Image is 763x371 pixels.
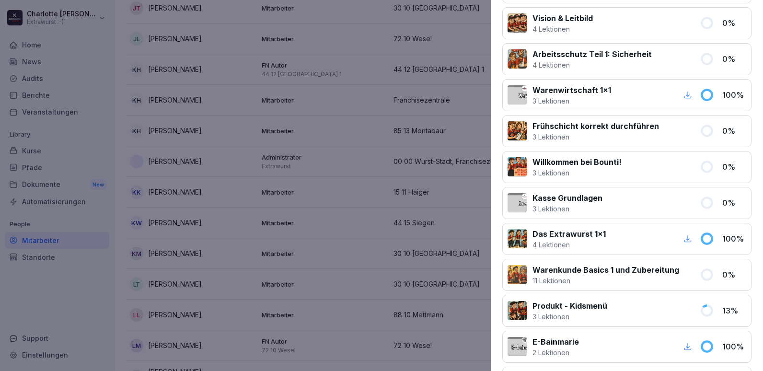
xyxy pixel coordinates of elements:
p: Vision & Leitbild [532,12,593,24]
p: 100 % [722,89,746,101]
p: 3 Lektionen [532,96,611,106]
p: 0 % [722,161,746,173]
p: Warenwirtschaft 1x1 [532,84,611,96]
p: 4 Lektionen [532,240,606,250]
p: 0 % [722,125,746,137]
p: 4 Lektionen [532,60,652,70]
p: 0 % [722,197,746,209]
p: 3 Lektionen [532,312,607,322]
p: 2 Lektionen [532,348,579,358]
p: Warenkunde Basics 1 und Zubereitung [532,264,679,276]
p: Kasse Grundlagen [532,192,602,204]
p: Das Extrawurst 1x1 [532,228,606,240]
p: Frühschicht korrekt durchführen [532,120,659,132]
p: E-Bainmarie [532,336,579,348]
p: Willkommen bei Bounti! [532,156,622,168]
p: 11 Lektionen [532,276,679,286]
p: Arbeitsschutz Teil 1: Sicherheit [532,48,652,60]
p: 13 % [722,305,746,316]
p: 0 % [722,53,746,65]
p: 3 Lektionen [532,132,659,142]
p: 3 Lektionen [532,168,622,178]
p: 3 Lektionen [532,204,602,214]
p: 0 % [722,269,746,280]
p: 100 % [722,341,746,352]
p: 0 % [722,17,746,29]
p: 4 Lektionen [532,24,593,34]
p: 100 % [722,233,746,244]
p: Produkt - Kidsmenü [532,300,607,312]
